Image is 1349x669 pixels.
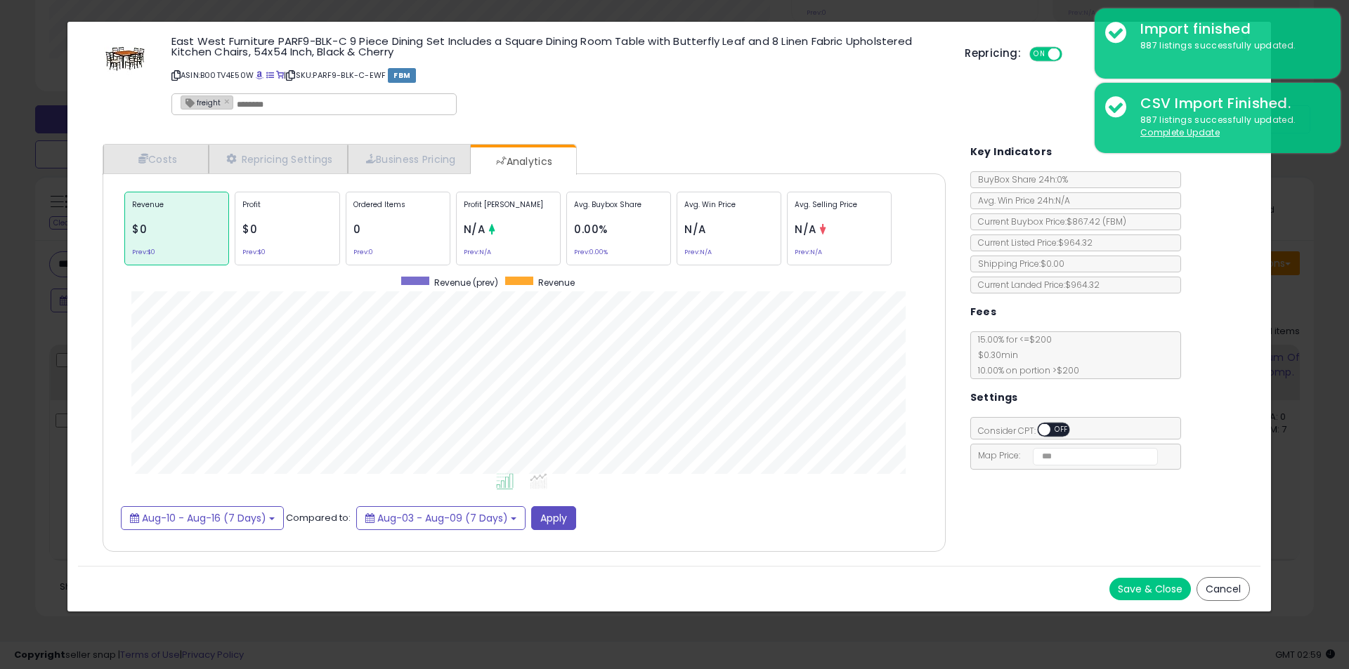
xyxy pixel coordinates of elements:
[574,199,663,220] p: Avg. Buybox Share
[1197,577,1250,601] button: Cancel
[795,222,816,237] span: N/A
[132,199,221,220] p: Revenue
[132,222,147,237] span: $0
[970,143,1053,161] h5: Key Indicators
[971,258,1064,270] span: Shipping Price: $0.00
[574,222,608,237] span: 0.00%
[971,279,1100,291] span: Current Landed Price: $964.32
[1130,93,1330,114] div: CSV Import Finished.
[971,216,1126,227] span: Current Buybox Price:
[471,147,575,175] a: Analytics
[970,389,1018,406] h5: Settings
[242,250,266,254] small: Prev: $0
[574,250,608,254] small: Prev: 0.00%
[171,36,944,57] h3: East West Furniture PARF9-BLK-C 9 Piece Dining Set Includes a Square Dining Room Table with Butte...
[104,36,146,78] img: 41KNpkx0axL._SL60_.jpg
[795,199,884,220] p: Avg. Selling Price
[142,511,266,525] span: Aug-10 - Aug-16 (7 Days)
[266,69,274,81] a: All offer listings
[1102,216,1126,227] span: ( FBM )
[971,349,1018,361] span: $0.30 min
[971,364,1079,376] span: 10.00 % on portion > $200
[132,250,155,254] small: Prev: $0
[971,194,1070,206] span: Avg. Win Price 24h: N/A
[1130,114,1330,140] div: 887 listings successfully updated.
[353,222,361,237] span: 0
[171,64,944,86] p: ASIN: B00TV4E50W | SKU: PARF9-BLK-C-EWF
[242,199,332,220] p: Profit
[970,303,997,321] h5: Fees
[684,199,774,220] p: Avg. Win Price
[971,449,1159,461] span: Map Price:
[531,506,576,530] button: Apply
[224,95,233,107] a: ×
[1130,19,1330,39] div: Import finished
[1050,424,1073,436] span: OFF
[971,237,1093,249] span: Current Listed Price: $964.32
[209,145,348,173] a: Repricing Settings
[684,250,712,254] small: Prev: N/A
[538,277,575,289] span: Revenue
[1067,216,1126,227] span: $867.42
[103,145,209,173] a: Costs
[1130,39,1330,53] div: 887 listings successfully updated.
[242,222,257,237] span: $0
[286,510,351,524] span: Compared to:
[276,69,284,81] a: Your listing only
[971,425,1088,437] span: Consider CPT:
[971,333,1079,376] span: 15.00 % for <= $200
[795,250,822,254] small: Prev: N/A
[1140,126,1220,138] u: Complete Update
[971,173,1068,185] span: BuyBox Share 24h: 0%
[965,48,1021,59] h5: Repricing:
[377,511,508,525] span: Aug-03 - Aug-09 (7 Days)
[464,199,553,220] p: Profit [PERSON_NAME]
[388,68,416,83] span: FBM
[434,277,498,289] span: Revenue (prev)
[1031,48,1048,60] span: ON
[353,199,443,220] p: Ordered Items
[684,222,706,237] span: N/A
[181,96,221,108] span: freight
[353,250,373,254] small: Prev: 0
[464,250,491,254] small: Prev: N/A
[464,222,485,237] span: N/A
[256,69,263,81] a: BuyBox page
[1109,578,1191,600] button: Save & Close
[348,145,471,173] a: Business Pricing
[1060,48,1083,60] span: OFF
